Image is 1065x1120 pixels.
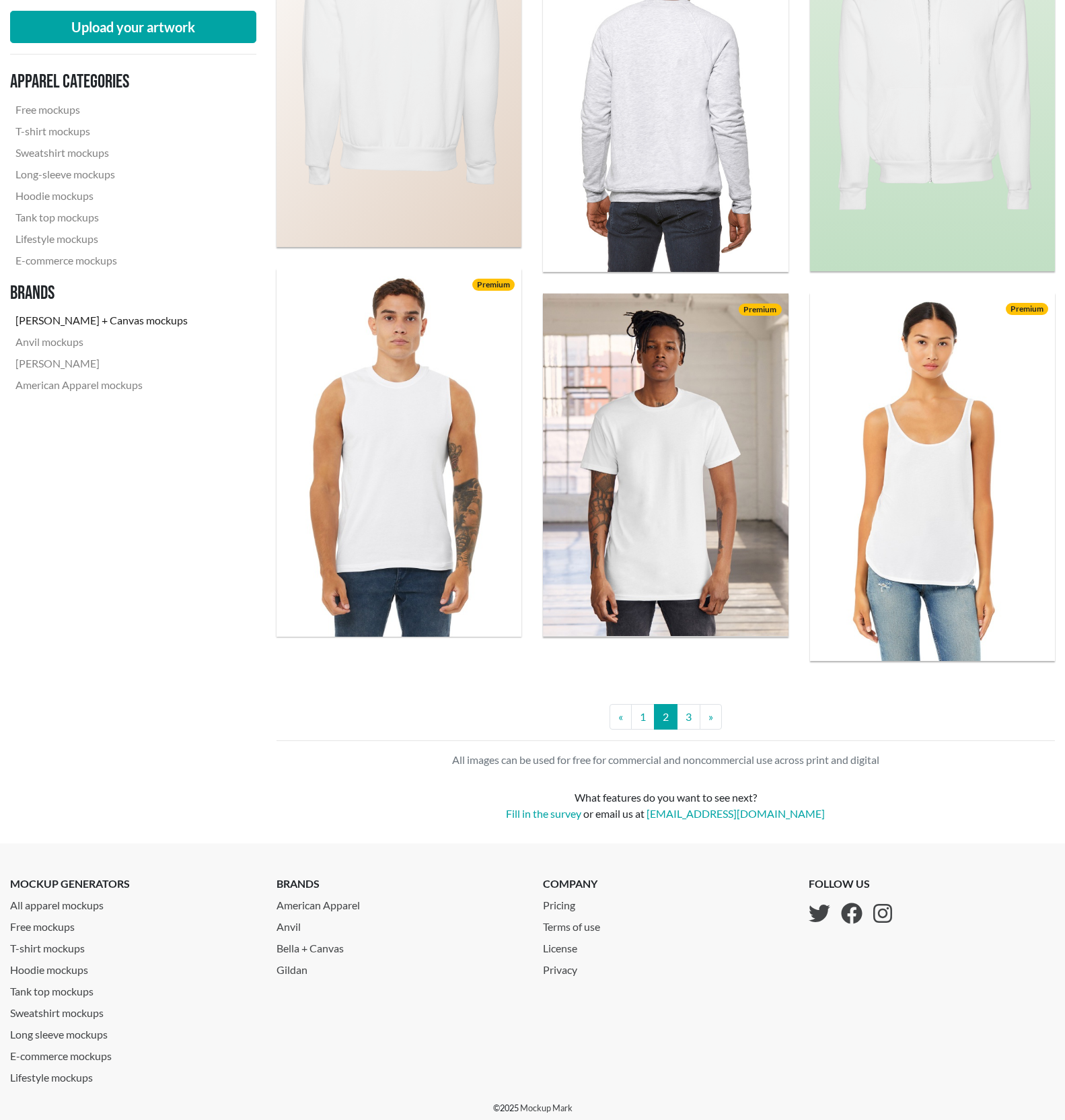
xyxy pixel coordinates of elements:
[277,935,523,956] a: Bella + Canvas
[10,185,193,207] a: Hoodie mockups
[708,710,713,723] span: »
[10,1064,256,1086] a: Lifestyle mockups
[10,282,193,305] h3: Brands
[543,956,611,978] a: Privacy
[810,293,1055,661] img: Asian woman wearing a white bella + canvas 8802 tank top
[520,1102,573,1113] a: Mockup Mark
[677,704,700,730] a: 3
[10,913,256,935] a: Free mockups
[277,956,523,978] a: Gildan
[506,807,581,820] a: Fill in the survey
[10,11,256,43] button: Upload your artwork
[472,279,515,291] span: Premium
[543,913,611,935] a: Terms of use
[10,164,193,185] a: Long-sleeve mockups
[10,99,193,120] a: Free mockups
[493,1102,573,1115] p: © 2025
[10,71,193,94] h3: Apparel categories
[543,876,611,892] p: company
[10,935,256,956] a: T-shirt mockups
[543,293,788,637] img: hip man with dreadlocks wearing a white bella + canvas 3006 T-shirt
[10,956,256,978] a: Hoodie mockups
[10,978,256,1000] a: Tank top mockups
[10,142,193,164] a: Sweatshirt mockups
[277,752,1055,768] p: All images can be used for free for commercial and noncommercial use across print and digital
[10,353,193,374] a: [PERSON_NAME]
[10,1021,256,1043] a: Long sleeve mockups
[1006,303,1048,315] span: Premium
[543,935,611,956] a: License
[10,250,193,271] a: E-commerce mockups
[10,1000,256,1021] a: Sweatshirt mockups
[618,710,623,723] span: «
[739,304,781,316] span: Premium
[10,1043,256,1064] a: E-commerce mockups
[647,807,825,820] a: [EMAIL_ADDRESS][DOMAIN_NAME]
[10,876,256,892] p: mockup generators
[543,892,611,913] a: Pricing
[10,310,193,331] a: [PERSON_NAME] + Canvas mockups
[10,892,256,913] a: All apparel mockups
[10,331,193,353] a: Anvil mockups
[631,704,655,730] a: 1
[277,876,523,892] p: brands
[10,228,193,250] a: Lifestyle mockups
[277,269,521,637] img: muscled man wearing a white bella + canvas 3483 tank top
[809,876,892,892] p: follow us
[10,120,193,142] a: T-shirt mockups
[282,790,1049,822] div: What features do you want to see next? or email us at
[10,374,193,396] a: American Apparel mockups
[10,207,193,228] a: Tank top mockups
[277,892,523,913] a: American Apparel
[277,913,523,935] a: Anvil
[654,704,677,730] a: 2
